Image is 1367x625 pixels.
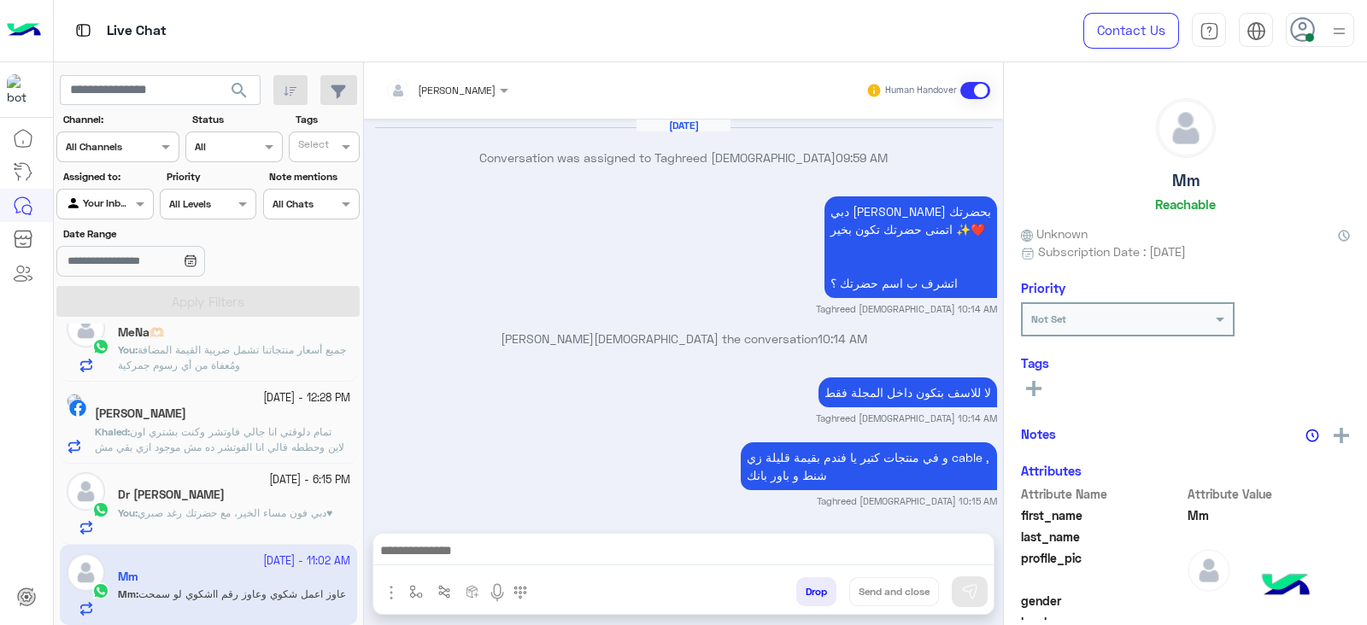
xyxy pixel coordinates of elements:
[402,577,431,605] button: select flow
[229,80,249,101] span: search
[637,120,730,131] h6: [DATE]
[118,506,135,519] span: You
[816,302,997,316] small: Taghreed [DEMOGRAPHIC_DATA] 10:14 AM
[118,343,346,371] span: جميع أسعار منتجاتنا تشمل ضريبة القيمة المضافة ومُعفاة من أي رسوم جمركية
[961,583,978,600] img: send message
[95,406,186,421] h5: Khaled Mohamed Eldakhly
[796,577,836,606] button: Drop
[1256,557,1316,616] img: hulul-logo.png
[1021,426,1056,441] h6: Notes
[466,585,479,599] img: create order
[1155,196,1216,212] h6: Reachable
[1021,592,1184,610] span: gender
[1021,463,1082,478] h6: Attributes
[63,112,178,127] label: Channel:
[1083,13,1179,49] a: Contact Us
[263,390,350,406] small: [DATE] - 12:28 PM
[219,75,261,112] button: search
[431,577,459,605] button: Trigger scenario
[437,585,451,599] img: Trigger scenario
[1021,506,1184,524] span: first_name
[1188,592,1351,610] span: null
[118,488,225,502] h5: Dr Ebrahim
[1021,485,1184,503] span: Attribute Name
[1192,13,1226,49] a: tab
[381,582,402,603] img: send attachment
[92,338,109,355] img: WhatsApp
[513,586,527,599] img: make a call
[818,331,867,346] span: 10:14 AM
[192,112,280,127] label: Status
[73,20,94,41] img: tab
[67,309,105,348] img: defaultAdmin.png
[118,325,164,340] h5: MeNa🫶🏻
[1021,280,1065,295] h6: Priority
[95,425,344,469] span: تمام دلوقتي انا جالي فاوتشر وكنت بشتري اون لاين وحططه قالي انا الفوتشر ده مش موجود ازي بقي مش موج...
[849,577,939,606] button: Send and close
[459,577,487,605] button: create order
[296,137,329,156] div: Select
[1247,21,1266,41] img: tab
[371,149,997,166] p: Conversation was assigned to Taghreed [DEMOGRAPHIC_DATA]
[118,343,138,356] b: :
[7,13,41,49] img: Logo
[118,506,138,519] b: :
[885,84,957,97] small: Human Handover
[296,112,358,127] label: Tags
[1038,242,1186,260] span: Subscription Date : [DATE]
[1334,428,1349,443] img: add
[1021,528,1184,546] span: last_name
[1031,312,1066,325] b: Not Set
[371,330,997,348] p: [PERSON_NAME][DEMOGRAPHIC_DATA] the conversation
[1157,99,1215,157] img: defaultAdmin.png
[418,84,496,96] span: [PERSON_NAME]
[1188,485,1351,503] span: Attribute Value
[95,425,130,438] b: :
[67,394,82,409] img: picture
[836,150,888,165] span: 09:59 AM
[824,196,997,298] p: 26/9/2025, 10:14 AM
[741,442,997,490] p: 26/9/2025, 10:15 AM
[107,20,167,43] p: Live Chat
[63,169,151,184] label: Assigned to:
[7,74,38,105] img: 1403182699927242
[95,425,127,438] span: Khaled
[1305,429,1319,442] img: notes
[92,501,109,518] img: WhatsApp
[816,412,997,425] small: Taghreed [DEMOGRAPHIC_DATA] 10:14 AM
[1021,225,1088,242] span: Unknown
[118,343,135,356] span: You
[69,400,86,417] img: Facebook
[1021,549,1184,588] span: profile_pic
[138,506,332,519] span: دبي فون مساء الخير، مع حضرتك رغد صبري♥
[63,226,255,242] label: Date Range
[269,472,350,488] small: [DATE] - 6:15 PM
[1021,355,1350,371] h6: Tags
[1188,506,1351,524] span: Mm
[1200,21,1219,41] img: tab
[1188,549,1230,592] img: defaultAdmin.png
[1172,171,1200,190] h5: Mm
[818,377,997,407] p: 26/9/2025, 10:14 AM
[1329,20,1350,42] img: profile
[167,169,255,184] label: Priority
[409,585,423,599] img: select flow
[817,494,997,508] small: Taghreed [DEMOGRAPHIC_DATA] 10:15 AM
[56,286,360,317] button: Apply Filters
[487,582,507,603] img: send voice note
[67,472,105,511] img: defaultAdmin.png
[269,169,357,184] label: Note mentions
